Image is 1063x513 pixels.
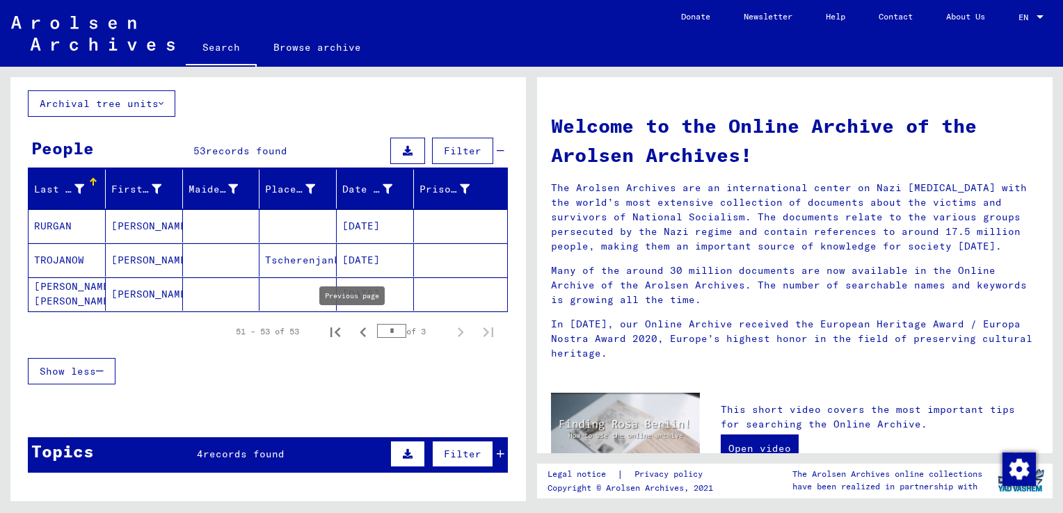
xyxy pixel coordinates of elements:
[1002,452,1035,485] div: Zustimmung ändern
[29,170,106,209] mat-header-cell: Last Name
[337,243,414,277] mat-cell: [DATE]
[203,448,285,460] span: records found
[186,31,257,67] a: Search
[236,325,299,338] div: 51 – 53 of 53
[257,31,378,64] a: Browse archive
[111,178,182,200] div: First Name
[337,277,414,311] mat-cell: [DATE]
[265,182,315,197] div: Place of Birth
[551,263,1039,307] p: Many of the around 30 million documents are now available in the Online Archive of the Arolsen Ar...
[548,482,719,494] p: Copyright © Arolsen Archives, 2021
[106,209,183,243] mat-cell: [PERSON_NAME]
[551,111,1039,170] h1: Welcome to the Online Archive of the Arolsen Archives!
[792,468,982,480] p: The Arolsen Archives online collections
[419,178,490,200] div: Prisoner #
[447,318,474,345] button: Next page
[419,182,470,197] div: Prisoner #
[721,402,1039,432] p: This short video covers the most important tips for searching the Online Archive.
[342,182,392,197] div: Date of Birth
[377,325,447,338] div: of 3
[337,209,414,243] mat-cell: [DATE]
[623,467,719,482] a: Privacy policy
[321,318,349,345] button: First page
[34,178,105,200] div: Last Name
[206,145,287,157] span: records found
[342,178,413,200] div: Date of Birth
[548,467,617,482] a: Legal notice
[111,182,161,197] div: First Name
[444,448,481,460] span: Filter
[31,439,94,464] div: Topics
[337,170,414,209] mat-header-cell: Date of Birth
[106,243,183,277] mat-cell: [PERSON_NAME]
[106,170,183,209] mat-header-cell: First Name
[995,463,1047,498] img: yv_logo.png
[259,243,337,277] mat-cell: Tscherenjanka/[PERSON_NAME]
[474,318,502,345] button: Last page
[414,170,507,209] mat-header-cell: Prisoner #
[551,393,700,473] img: video.jpg
[432,138,493,164] button: Filter
[11,16,175,51] img: Arolsen_neg.svg
[721,434,799,462] a: Open video
[28,358,115,384] button: Show less
[551,181,1039,254] p: The Arolsen Archives are an international center on Nazi [MEDICAL_DATA] with the world’s most ext...
[548,467,719,482] div: |
[193,145,206,157] span: 53
[265,178,336,200] div: Place of Birth
[551,317,1039,361] p: In [DATE], our Online Archive received the European Heritage Award / Europa Nostra Award 2020, Eu...
[34,182,84,197] div: Last Name
[106,277,183,311] mat-cell: [PERSON_NAME]
[792,480,982,493] p: have been realized in partnership with
[1002,453,1036,486] img: Zustimmung ändern
[183,170,260,209] mat-header-cell: Maiden Name
[29,209,106,243] mat-cell: RURGAN
[432,441,493,467] button: Filter
[259,170,337,209] mat-header-cell: Place of Birth
[349,318,377,345] button: Previous page
[444,145,481,157] span: Filter
[40,365,96,377] span: Show less
[189,182,239,197] div: Maiden Name
[1018,12,1028,22] mat-select-trigger: EN
[31,136,94,161] div: People
[29,243,106,277] mat-cell: TROJANOW
[28,90,175,117] button: Archival tree units
[197,448,203,460] span: 4
[29,277,106,311] mat-cell: [PERSON_NAME] [PERSON_NAME]
[189,178,259,200] div: Maiden Name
